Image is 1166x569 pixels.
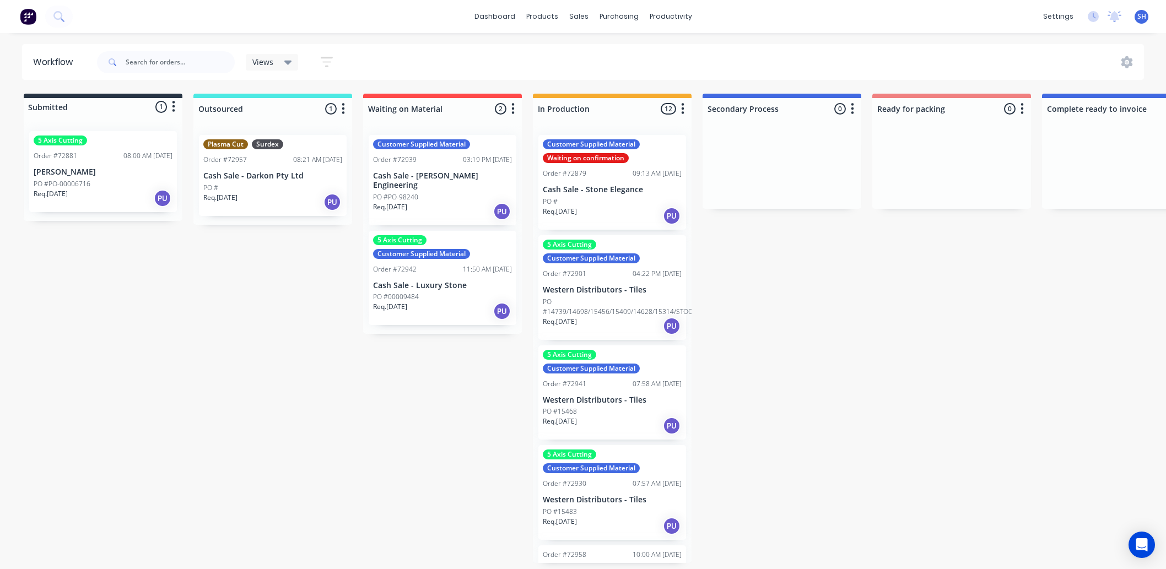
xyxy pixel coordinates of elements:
p: Cash Sale - Stone Elegance [543,185,682,194]
div: productivity [644,8,698,25]
div: 11:50 AM [DATE] [463,264,512,274]
a: dashboard [469,8,521,25]
div: PU [323,193,341,211]
p: Western Distributors - Tiles [543,495,682,505]
div: Customer Supplied MaterialWaiting on confirmationOrder #7287909:13 AM [DATE]Cash Sale - Stone Ele... [538,135,686,230]
p: PO #14739/14698/15456/15409/14628/15314/STOCK [543,297,696,317]
div: Order #72901 [543,269,586,279]
div: PU [663,517,681,535]
p: PO #15468 [543,407,577,416]
p: PO # [203,183,218,193]
p: Cash Sale - Luxury Stone [373,281,512,290]
div: Customer Supplied Material [543,463,640,473]
div: Customer Supplied MaterialOrder #7293903:19 PM [DATE]Cash Sale - [PERSON_NAME] EngineeringPO #PO-... [369,135,516,225]
div: Plasma CutSurdexOrder #7295708:21 AM [DATE]Cash Sale - Darkon Pty LtdPO #Req.[DATE]PU [199,135,347,216]
div: Order #72941 [543,379,586,389]
div: PU [493,203,511,220]
div: Open Intercom Messenger [1129,532,1155,558]
div: sales [564,8,594,25]
p: Req. [DATE] [203,193,237,203]
div: 09:13 AM [DATE] [633,169,682,178]
div: Order #72881 [34,151,77,161]
div: Order #72879 [543,169,586,178]
div: PU [663,317,681,335]
div: PU [663,417,681,435]
div: Waiting on confirmation [543,153,629,163]
p: Req. [DATE] [543,207,577,216]
div: 04:22 PM [DATE] [633,269,682,279]
div: 07:58 AM [DATE] [633,379,682,389]
div: Customer Supplied Material [543,253,640,263]
div: 07:57 AM [DATE] [633,479,682,489]
div: 08:21 AM [DATE] [293,155,342,165]
div: Order #72939 [373,155,417,165]
p: Req. [DATE] [34,189,68,199]
p: [PERSON_NAME] [34,167,172,177]
p: Req. [DATE] [543,517,577,527]
div: 5 Axis CuttingCustomer Supplied MaterialOrder #7293007:57 AM [DATE]Western Distributors - TilesPO... [538,445,686,540]
p: PO #15483 [543,507,577,517]
div: 5 Axis Cutting [373,235,427,245]
div: Customer Supplied Material [543,364,640,373]
div: Customer Supplied Material [543,139,640,149]
div: Order #72958 [543,550,586,560]
div: 08:00 AM [DATE] [123,151,172,161]
div: Customer Supplied Material [373,249,470,259]
div: 5 Axis CuttingCustomer Supplied MaterialOrder #7294211:50 AM [DATE]Cash Sale - Luxury StonePO #00... [369,231,516,326]
div: PU [154,189,171,207]
div: 5 Axis CuttingCustomer Supplied MaterialOrder #7290104:22 PM [DATE]Western Distributors - TilesPO... [538,235,686,340]
div: Workflow [33,56,78,69]
p: PO #00009484 [373,292,419,302]
p: Cash Sale - [PERSON_NAME] Engineering [373,171,512,190]
p: Cash Sale - Darkon Pty Ltd [203,171,342,181]
div: 5 Axis Cutting [34,136,87,145]
p: Req. [DATE] [543,416,577,426]
div: 10:00 AM [DATE] [633,550,682,560]
div: 5 Axis CuttingCustomer Supplied MaterialOrder #7294107:58 AM [DATE]Western Distributors - TilesPO... [538,345,686,440]
div: 5 Axis Cutting [543,240,596,250]
div: settings [1038,8,1079,25]
div: Order #72957 [203,155,247,165]
div: 5 Axis Cutting [543,449,596,459]
div: products [521,8,564,25]
p: Western Distributors - Tiles [543,395,682,405]
div: Customer Supplied Material [373,139,470,149]
div: Surdex [252,139,283,149]
p: PO # [543,197,558,207]
span: SH [1137,12,1146,21]
div: Order #72930 [543,479,586,489]
img: Factory [20,8,36,25]
p: PO #PO-00006716 [34,179,90,189]
div: PU [663,207,681,225]
div: 5 Axis Cutting [543,350,596,360]
span: Views [252,56,273,68]
div: 03:19 PM [DATE] [463,155,512,165]
div: purchasing [594,8,644,25]
p: Req. [DATE] [373,302,407,312]
div: PU [493,302,511,320]
p: PO #PO-98240 [373,192,418,202]
p: Req. [DATE] [373,202,407,212]
div: 5 Axis CuttingOrder #7288108:00 AM [DATE][PERSON_NAME]PO #PO-00006716Req.[DATE]PU [29,131,177,212]
div: Plasma Cut [203,139,248,149]
div: Order #72942 [373,264,417,274]
p: Western Distributors - Tiles [543,285,682,295]
input: Search for orders... [126,51,235,73]
p: Req. [DATE] [543,317,577,327]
